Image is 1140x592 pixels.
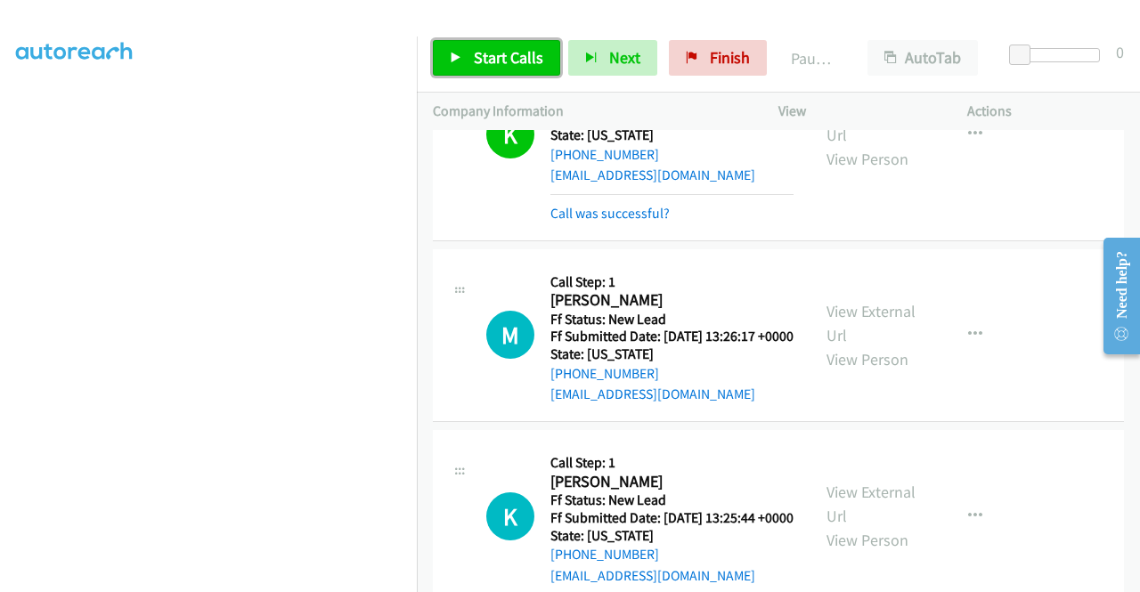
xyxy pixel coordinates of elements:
p: Paused [791,46,835,70]
h5: State: [US_STATE] [550,527,794,545]
p: Actions [967,101,1124,122]
iframe: Resource Center [1089,225,1140,367]
a: [PHONE_NUMBER] [550,546,659,563]
a: View External Url [826,101,916,145]
h5: Ff Status: New Lead [550,491,794,509]
a: View External Url [826,482,916,526]
h1: K [486,492,534,540]
h5: Ff Status: New Lead [550,311,794,328]
h2: [PERSON_NAME] [550,472,794,492]
p: Company Information [433,101,746,122]
h5: State: [US_STATE] [550,126,794,144]
h5: Ff Submitted Date: [DATE] 13:26:17 +0000 [550,328,794,345]
a: [EMAIL_ADDRESS][DOMAIN_NAME] [550,567,755,584]
button: AutoTab [867,40,978,76]
a: View Person [826,530,908,550]
h5: Call Step: 1 [550,273,794,291]
h5: State: [US_STATE] [550,345,794,363]
div: The call is yet to be attempted [486,311,534,359]
span: Finish [710,47,750,68]
span: Start Calls [474,47,543,68]
h2: [PERSON_NAME] [550,290,794,311]
div: Delay between calls (in seconds) [1018,48,1100,62]
h1: K [486,110,534,158]
a: View Person [826,149,908,169]
a: Finish [669,40,767,76]
h5: Ff Submitted Date: [DATE] 13:25:44 +0000 [550,509,794,527]
a: Start Calls [433,40,560,76]
a: Call was successful? [550,205,670,222]
div: 0 [1116,40,1124,64]
h5: Call Step: 1 [550,454,794,472]
p: View [778,101,935,122]
a: [EMAIL_ADDRESS][DOMAIN_NAME] [550,385,755,402]
a: View Person [826,349,908,369]
button: Next [568,40,657,76]
div: The call is yet to be attempted [486,492,534,540]
a: [PHONE_NUMBER] [550,365,659,382]
h1: M [486,311,534,359]
a: [PHONE_NUMBER] [550,146,659,163]
a: [EMAIL_ADDRESS][DOMAIN_NAME] [550,166,755,183]
span: Next [609,47,640,68]
a: View External Url [826,301,916,345]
